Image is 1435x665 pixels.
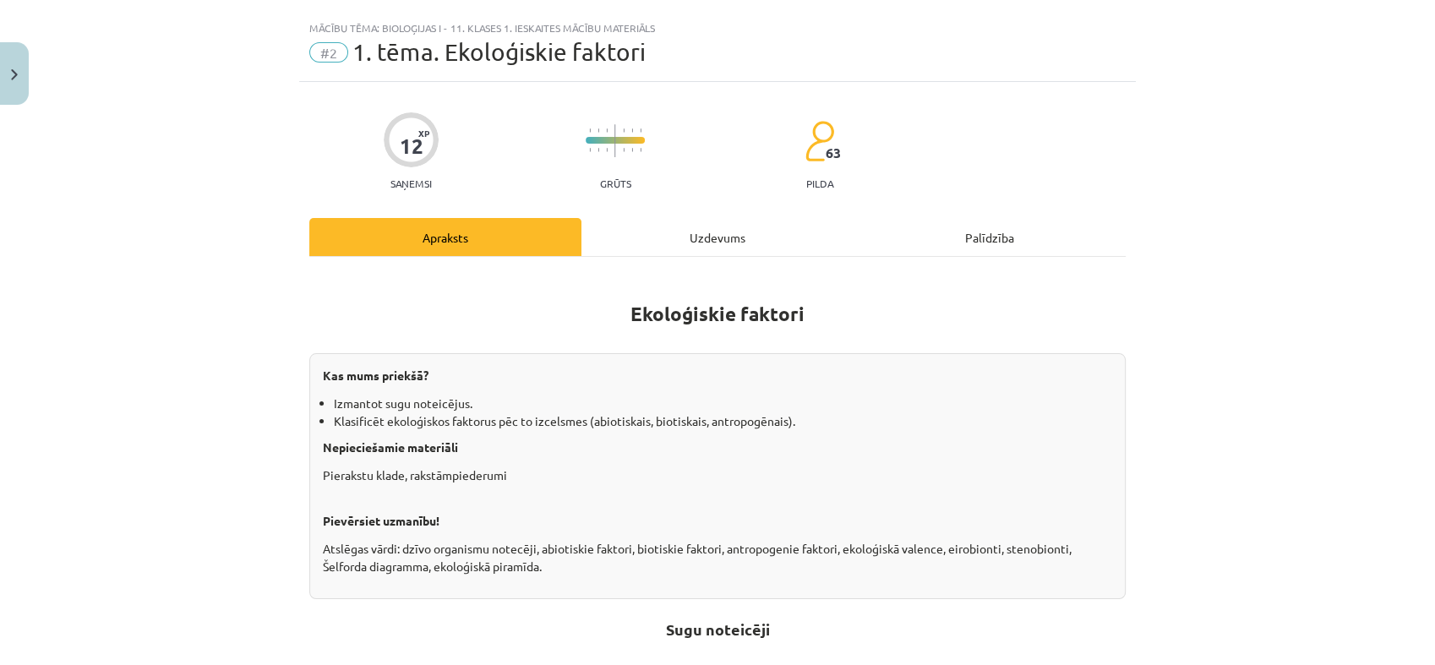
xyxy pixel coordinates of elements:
[630,302,805,326] strong: Ekoloģiskie faktori
[334,395,1112,412] li: Izmantot sugu noteicējus.
[631,148,633,152] img: icon-short-line-57e1e144782c952c97e751825c79c345078a6d821885a25fce030b3d8c18986b.svg
[623,128,625,133] img: icon-short-line-57e1e144782c952c97e751825c79c345078a6d821885a25fce030b3d8c18986b.svg
[640,128,641,133] img: icon-short-line-57e1e144782c952c97e751825c79c345078a6d821885a25fce030b3d8c18986b.svg
[606,128,608,133] img: icon-short-line-57e1e144782c952c97e751825c79c345078a6d821885a25fce030b3d8c18986b.svg
[384,177,439,189] p: Saņemsi
[614,124,616,157] img: icon-long-line-d9ea69661e0d244f92f715978eff75569469978d946b2353a9bb055b3ed8787d.svg
[631,128,633,133] img: icon-short-line-57e1e144782c952c97e751825c79c345078a6d821885a25fce030b3d8c18986b.svg
[352,38,646,66] span: 1. tēma. Ekoloģiskie faktori
[581,218,854,256] div: Uzdevums
[806,177,833,189] p: pilda
[309,218,581,256] div: Apraksts
[623,148,625,152] img: icon-short-line-57e1e144782c952c97e751825c79c345078a6d821885a25fce030b3d8c18986b.svg
[334,412,1112,430] li: Klasificēt ekoloģiskos faktorus pēc to izcelsmes (abiotiskais, biotiskais, antropogēnais).
[805,120,834,162] img: students-c634bb4e5e11cddfef0936a35e636f08e4e9abd3cc4e673bd6f9a4125e45ecb1.svg
[418,128,429,138] span: XP
[309,42,348,63] span: #2
[826,145,841,161] span: 63
[606,148,608,152] img: icon-short-line-57e1e144782c952c97e751825c79c345078a6d821885a25fce030b3d8c18986b.svg
[597,128,599,133] img: icon-short-line-57e1e144782c952c97e751825c79c345078a6d821885a25fce030b3d8c18986b.svg
[323,439,458,455] strong: Nepieciešamie materiāli
[854,218,1126,256] div: Palīdzība
[11,69,18,80] img: icon-close-lesson-0947bae3869378f0d4975bcd49f059093ad1ed9edebbc8119c70593378902aed.svg
[600,177,631,189] p: Grūts
[323,368,428,383] strong: Kas mums priekšā?
[309,22,1126,34] div: Mācību tēma: Bioloģijas i - 11. klases 1. ieskaites mācību materiāls
[323,466,1112,502] p: Pierakstu klade, rakstāmpiederumi
[323,513,439,528] strong: Pievērsiet uzmanību!
[589,148,591,152] img: icon-short-line-57e1e144782c952c97e751825c79c345078a6d821885a25fce030b3d8c18986b.svg
[323,540,1112,575] p: Atslēgas vārdi: dzīvo organismu notecēji, abiotiskie faktori, biotiskie faktori, antropogenie fak...
[666,619,770,639] strong: Sugu noteicēji
[589,128,591,133] img: icon-short-line-57e1e144782c952c97e751825c79c345078a6d821885a25fce030b3d8c18986b.svg
[400,134,423,158] div: 12
[640,148,641,152] img: icon-short-line-57e1e144782c952c97e751825c79c345078a6d821885a25fce030b3d8c18986b.svg
[597,148,599,152] img: icon-short-line-57e1e144782c952c97e751825c79c345078a6d821885a25fce030b3d8c18986b.svg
